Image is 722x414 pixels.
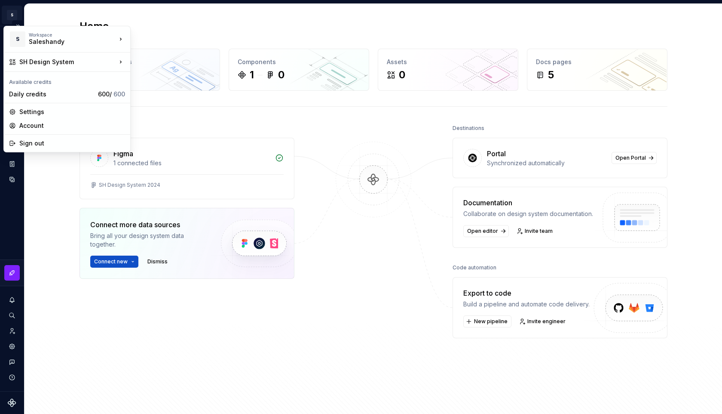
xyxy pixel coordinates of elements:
span: 600 [113,90,125,98]
div: Saleshandy [29,37,102,46]
div: Available credits [6,74,128,87]
div: S [10,31,25,47]
div: Settings [19,108,125,116]
div: Daily credits [9,90,95,99]
div: SH Design System [19,58,116,66]
div: Workspace [29,32,116,37]
span: 600 / [98,90,125,98]
div: Sign out [19,139,125,148]
div: Account [19,121,125,130]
